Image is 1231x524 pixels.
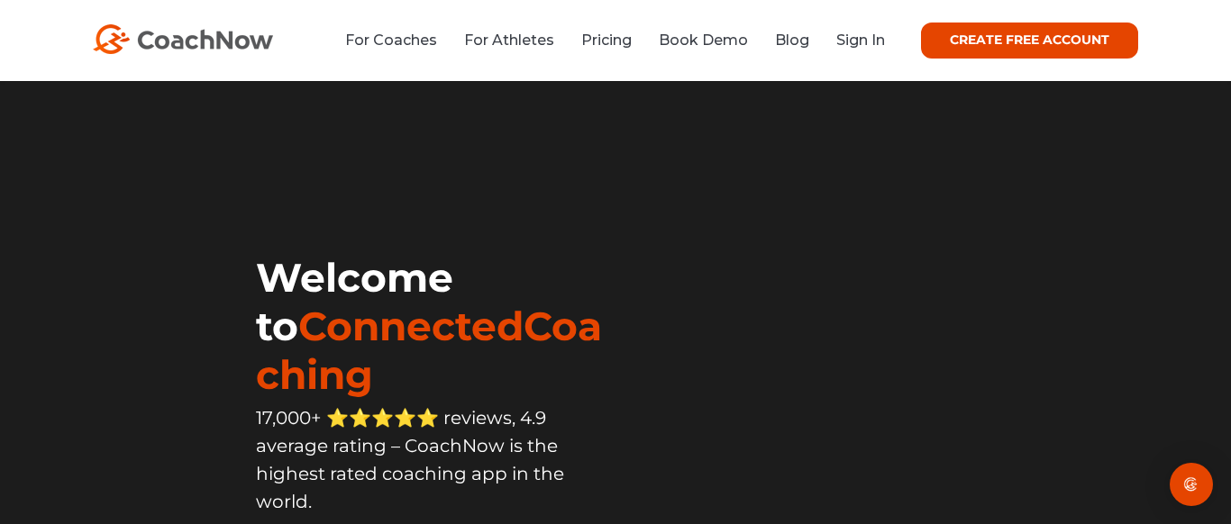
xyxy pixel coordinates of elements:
[836,32,885,49] a: Sign In
[256,253,615,399] h1: Welcome to
[464,32,554,49] a: For Athletes
[659,32,748,49] a: Book Demo
[921,23,1138,59] a: CREATE FREE ACCOUNT
[256,302,602,399] span: ConnectedCoaching
[775,32,809,49] a: Blog
[581,32,632,49] a: Pricing
[345,32,437,49] a: For Coaches
[1170,463,1213,506] div: Open Intercom Messenger
[93,24,273,54] img: CoachNow Logo
[256,407,564,512] span: 17,000+ ⭐️⭐️⭐️⭐️⭐️ reviews, 4.9 average rating – CoachNow is the highest rated coaching app in th...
